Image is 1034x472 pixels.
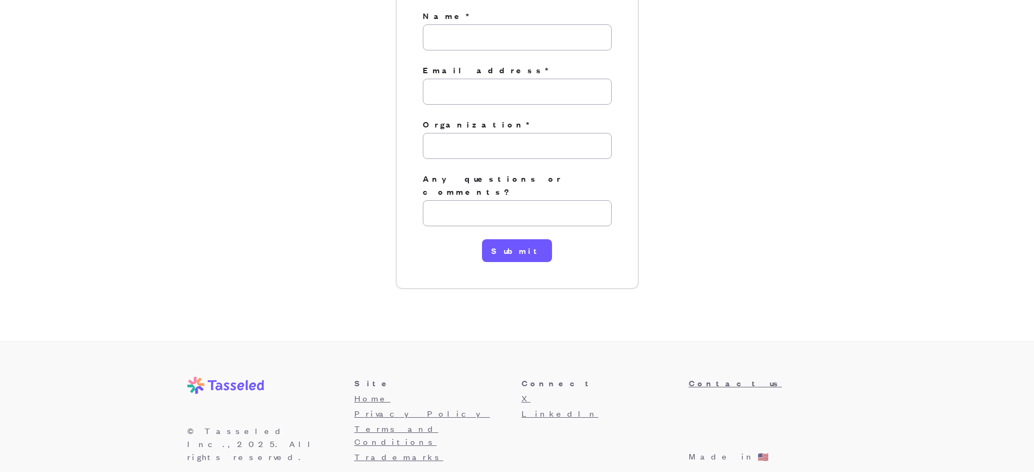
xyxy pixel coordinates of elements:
a: LinkedIn [522,407,599,419]
a: Home [354,392,391,404]
a: Trademarks [354,451,443,462]
label: Name* [423,9,612,24]
button: Submit [482,239,552,262]
p: 🇺🇸 [758,450,769,463]
label: Organization* [423,118,612,133]
a: Contact us [689,377,847,390]
a: X [522,392,531,404]
p: Made in [689,450,756,463]
label: Any questions or comments? [423,172,612,200]
h3: Connect [522,377,680,390]
p: © Tasseled Inc., 2025 . All rights reserved. [187,424,346,463]
h3: Site [354,377,513,390]
label: Email address* [423,63,612,79]
a: Privacy Policy [354,407,490,419]
a: Terms and Conditions [354,423,439,447]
